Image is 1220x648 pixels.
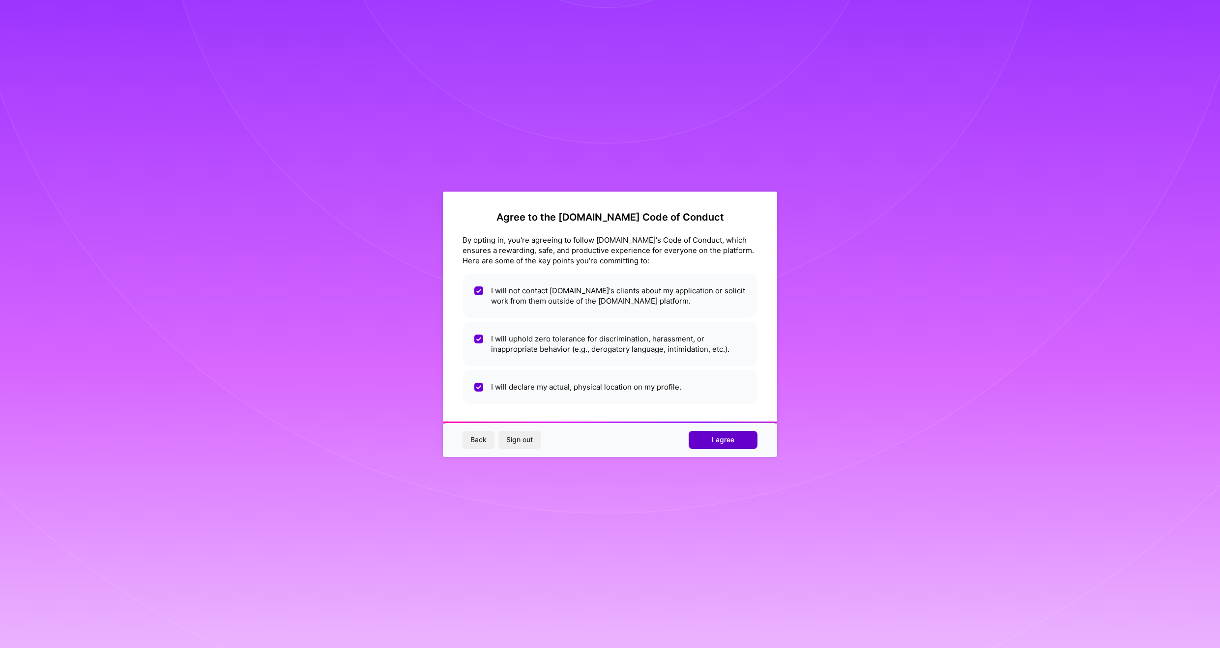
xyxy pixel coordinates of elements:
button: Sign out [498,431,541,449]
li: I will declare my actual, physical location on my profile. [463,370,757,404]
span: Back [470,435,487,445]
h2: Agree to the [DOMAIN_NAME] Code of Conduct [463,211,757,223]
span: Sign out [506,435,533,445]
button: Back [463,431,494,449]
div: By opting in, you're agreeing to follow [DOMAIN_NAME]'s Code of Conduct, which ensures a rewardin... [463,235,757,266]
li: I will uphold zero tolerance for discrimination, harassment, or inappropriate behavior (e.g., der... [463,322,757,366]
li: I will not contact [DOMAIN_NAME]'s clients about my application or solicit work from them outside... [463,274,757,318]
button: I agree [689,431,757,449]
span: I agree [712,435,734,445]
